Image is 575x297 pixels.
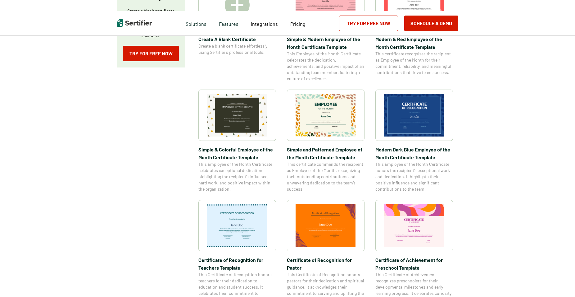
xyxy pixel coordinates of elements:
[198,146,276,161] span: Simple & Colorful Employee of the Month Certificate Template
[251,19,278,27] a: Integrations
[117,19,152,27] img: Sertifier | Digital Credentialing Platform
[123,46,179,61] a: Try for Free Now
[290,21,306,27] span: Pricing
[375,35,453,51] span: Modern & Red Employee of the Month Certificate Template
[186,19,206,27] span: Solutions
[207,94,267,137] img: Simple & Colorful Employee of the Month Certificate Template
[219,19,238,27] span: Features
[339,16,398,31] a: Try for Free Now
[375,256,453,271] span: Certificate of Achievement for Preschool Template
[290,19,306,27] a: Pricing
[287,161,364,192] span: This certificate commends the recipient as Employee of the Month, recognizing their outstanding c...
[198,161,276,192] span: This Employee of the Month Certificate celebrates exceptional dedication, highlighting the recipi...
[287,90,364,192] a: Simple and Patterned Employee of the Month Certificate TemplateSimple and Patterned Employee of t...
[123,8,179,39] p: Create a blank certificate with Sertifier for professional presentations, credentials, and custom...
[198,35,276,43] span: Create A Blank Certificate
[375,90,453,192] a: Modern Dark Blue Employee of the Month Certificate TemplateModern Dark Blue Employee of the Month...
[375,146,453,161] span: Modern Dark Blue Employee of the Month Certificate Template
[287,256,364,271] span: Certificate of Recognition for Pastor
[198,256,276,271] span: Certificate of Recognition for Teachers Template
[198,43,276,55] span: Create a blank certificate effortlessly using Sertifier’s professional tools.
[287,51,364,82] span: This Employee of the Month Certificate celebrates the dedication, achievements, and positive impa...
[287,35,364,51] span: Simple & Modern Employee of the Month Certificate Template
[251,21,278,27] span: Integrations
[296,94,356,137] img: Simple and Patterned Employee of the Month Certificate Template
[384,94,444,137] img: Modern Dark Blue Employee of the Month Certificate Template
[375,161,453,192] span: This Employee of the Month Certificate honors the recipient’s exceptional work and dedication. It...
[287,146,364,161] span: Simple and Patterned Employee of the Month Certificate Template
[207,204,267,247] img: Certificate of Recognition for Teachers Template
[384,204,444,247] img: Certificate of Achievement for Preschool Template
[198,90,276,192] a: Simple & Colorful Employee of the Month Certificate TemplateSimple & Colorful Employee of the Mon...
[375,51,453,76] span: This certificate recognizes the recipient as Employee of the Month for their commitment, reliabil...
[296,204,356,247] img: Certificate of Recognition for Pastor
